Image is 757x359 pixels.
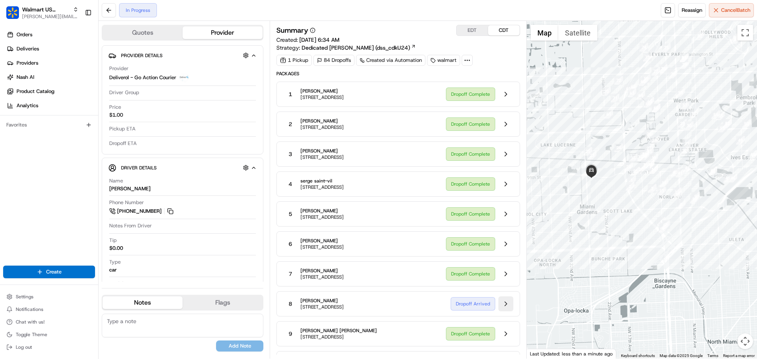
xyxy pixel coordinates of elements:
[6,6,19,19] img: Walmart US Stores
[65,143,68,150] span: •
[709,167,717,175] div: 43
[276,36,339,44] span: Created:
[3,304,95,315] button: Notifications
[682,139,691,148] div: 31
[660,179,668,187] div: 14
[109,222,152,229] span: Notes From Driver
[649,154,658,162] div: 39
[742,119,751,128] div: 50
[121,165,157,171] span: Driver Details
[680,54,688,62] div: 80
[70,143,86,150] span: [DATE]
[109,65,129,72] span: Provider
[22,13,78,20] button: [PERSON_NAME][EMAIL_ADDRESS][DOMAIN_NAME]
[529,348,555,359] a: Open this area in Google Maps (opens a new window)
[108,161,257,174] button: Driver Details
[302,44,410,52] span: Dedicated [PERSON_NAME] (dss_cdkU24)
[109,74,176,81] span: Deliverol - Go Action Courier
[527,349,616,359] div: Last Updated: less than a minute ago
[736,136,745,145] div: 49
[356,55,425,66] a: Created via Automation
[300,327,377,334] span: [PERSON_NAME] [PERSON_NAME]
[8,32,144,44] p: Welcome 👋
[723,353,755,358] a: Report a map error
[657,217,666,226] div: 4
[109,89,139,96] span: Driver Group
[109,207,175,216] a: [PHONE_NUMBER]
[657,186,666,195] div: 13
[109,259,121,266] span: Type
[748,150,757,159] div: 48
[650,136,658,145] div: 28
[300,178,344,184] span: serge saint-vil
[629,154,638,162] div: 38
[584,147,592,156] div: 25
[289,330,292,338] span: 9
[3,291,95,302] button: Settings
[695,32,704,40] div: 82
[8,8,24,24] img: Nash
[624,84,633,93] div: 61
[642,74,651,83] div: 59
[723,119,732,128] div: 52
[289,120,292,128] span: 2
[35,83,108,89] div: We're available if you need us!
[300,118,344,124] span: [PERSON_NAME]
[8,115,21,127] img: Jeff Sasse
[731,33,740,41] div: 84
[707,353,718,358] a: Terms (opens in new tab)
[16,306,43,312] span: Notifications
[604,110,613,119] div: 69
[289,90,292,98] span: 1
[588,151,597,160] div: 23
[109,245,123,252] div: $0.00
[276,27,308,34] h3: Summary
[3,85,98,98] a: Product Catalog
[3,28,98,41] a: Orders
[488,25,520,35] button: CDT
[300,238,344,244] span: [PERSON_NAME]
[121,52,162,59] span: Provider Details
[8,102,53,109] div: Past conversations
[723,174,732,182] div: 45
[676,169,684,177] div: 41
[662,43,671,52] div: 75
[300,334,377,340] span: [STREET_ADDRESS]
[611,94,619,102] div: 71
[3,316,95,327] button: Chat with us!
[621,353,655,359] button: Keyboard shortcuts
[109,140,137,147] span: Dropoff ETA
[639,77,647,86] div: 60
[35,75,129,83] div: Start new chat
[17,31,32,38] span: Orders
[5,173,63,187] a: 📗Knowledge Base
[660,353,703,358] span: Map data ©2025 Google
[671,168,679,177] div: 40
[652,104,660,112] div: 68
[300,244,344,250] span: [STREET_ADDRESS]
[276,71,520,77] span: Packages
[8,75,22,89] img: 1736555255976-a54dd68f-1ca7-489b-9aae-adbdc363a1c4
[624,162,633,171] div: 22
[78,195,95,201] span: Pylon
[614,143,623,152] div: 24
[24,122,64,128] span: [PERSON_NAME]
[680,53,688,62] div: 81
[300,124,344,130] span: [STREET_ADDRESS]
[46,268,62,275] span: Create
[109,280,123,287] span: Model
[711,110,720,119] div: 54
[3,342,95,353] button: Log out
[680,60,689,69] div: 79
[641,160,650,169] div: 19
[108,49,257,62] button: Provider Details
[300,94,344,100] span: [STREET_ADDRESS]
[300,304,344,310] span: [STREET_ADDRESS]
[67,177,73,183] div: 💻
[690,195,699,203] div: 10
[669,70,677,78] div: 78
[75,176,127,184] span: API Documentation
[276,44,416,52] div: Strategy:
[626,182,634,191] div: 2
